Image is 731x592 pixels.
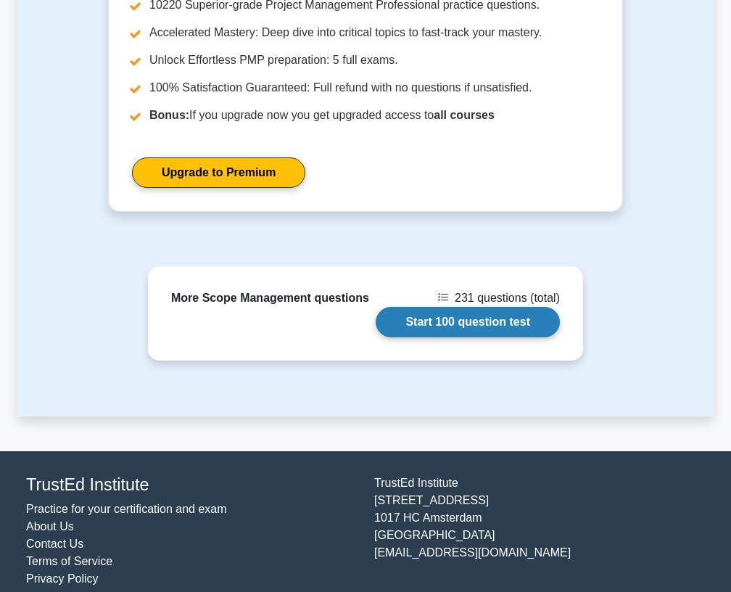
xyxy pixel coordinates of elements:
div: TrustEd Institute [STREET_ADDRESS] 1017 HC Amsterdam [GEOGRAPHIC_DATA] [EMAIL_ADDRESS][DOMAIN_NAME] [365,474,714,588]
a: About Us [26,520,74,533]
h4: TrustEd Institute [26,474,357,495]
a: Start 100 question test [376,307,560,337]
a: Upgrade to Premium [132,157,305,188]
a: Privacy Policy [26,572,99,585]
a: Contact Us [26,538,83,550]
a: Practice for your certification and exam [26,503,227,515]
a: Terms of Service [26,555,112,567]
